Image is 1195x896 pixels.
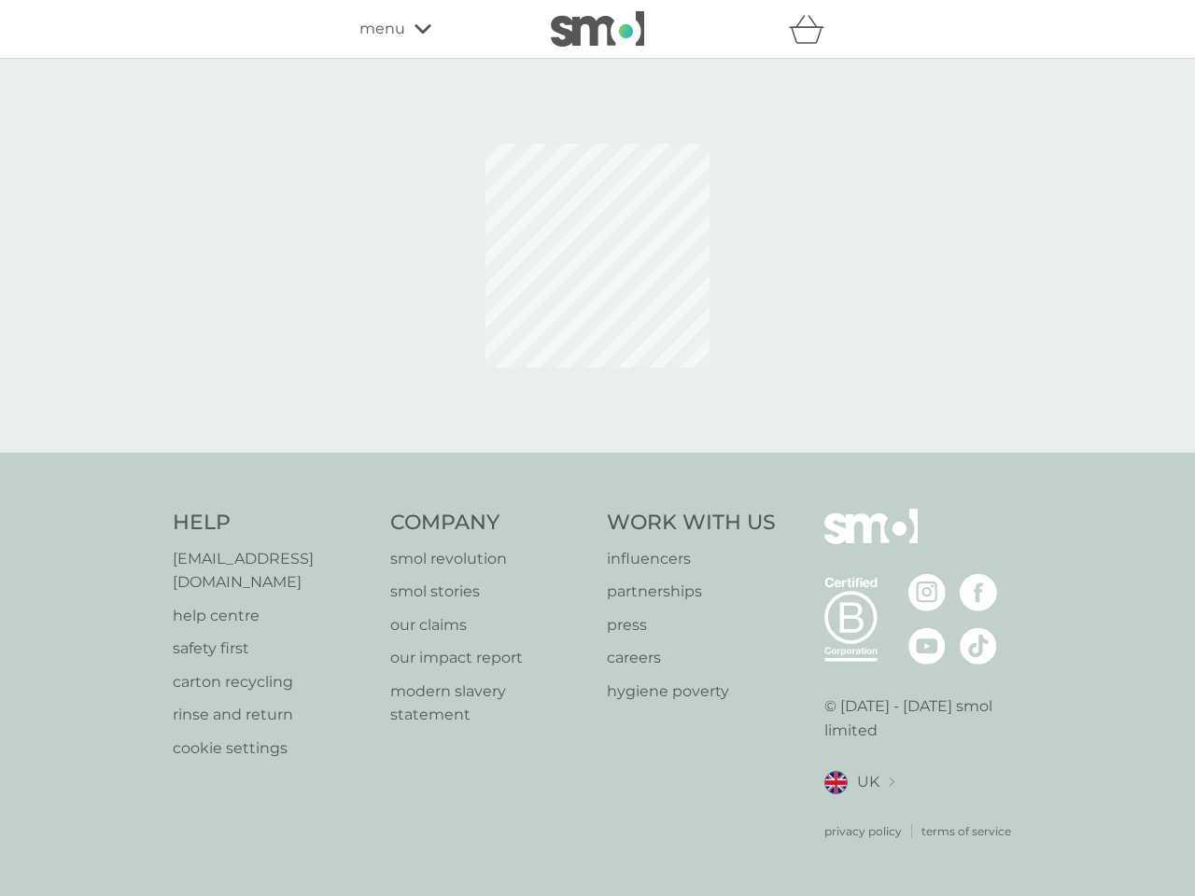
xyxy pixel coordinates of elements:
a: partnerships [607,580,776,604]
a: carton recycling [173,670,372,694]
img: visit the smol Tiktok page [960,627,997,665]
img: visit the smol Instagram page [908,574,946,611]
img: select a new location [889,777,894,788]
a: help centre [173,604,372,628]
span: menu [359,17,405,41]
a: privacy policy [824,822,902,840]
a: rinse and return [173,703,372,727]
h4: Work With Us [607,509,776,538]
p: © [DATE] - [DATE] smol limited [824,694,1023,742]
a: terms of service [921,822,1011,840]
a: hygiene poverty [607,679,776,704]
a: smol stories [390,580,589,604]
a: our claims [390,613,589,637]
a: influencers [607,547,776,571]
img: UK flag [824,771,848,794]
h4: Company [390,509,589,538]
span: UK [857,770,879,794]
a: press [607,613,776,637]
a: careers [607,646,776,670]
a: modern slavery statement [390,679,589,727]
img: visit the smol Facebook page [960,574,997,611]
img: visit the smol Youtube page [908,627,946,665]
div: basket [789,10,836,48]
a: smol revolution [390,547,589,571]
img: smol [824,509,918,572]
a: [EMAIL_ADDRESS][DOMAIN_NAME] [173,547,372,595]
a: cookie settings [173,736,372,761]
a: safety first [173,637,372,661]
img: smol [551,11,644,47]
h4: Help [173,509,372,538]
a: our impact report [390,646,589,670]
